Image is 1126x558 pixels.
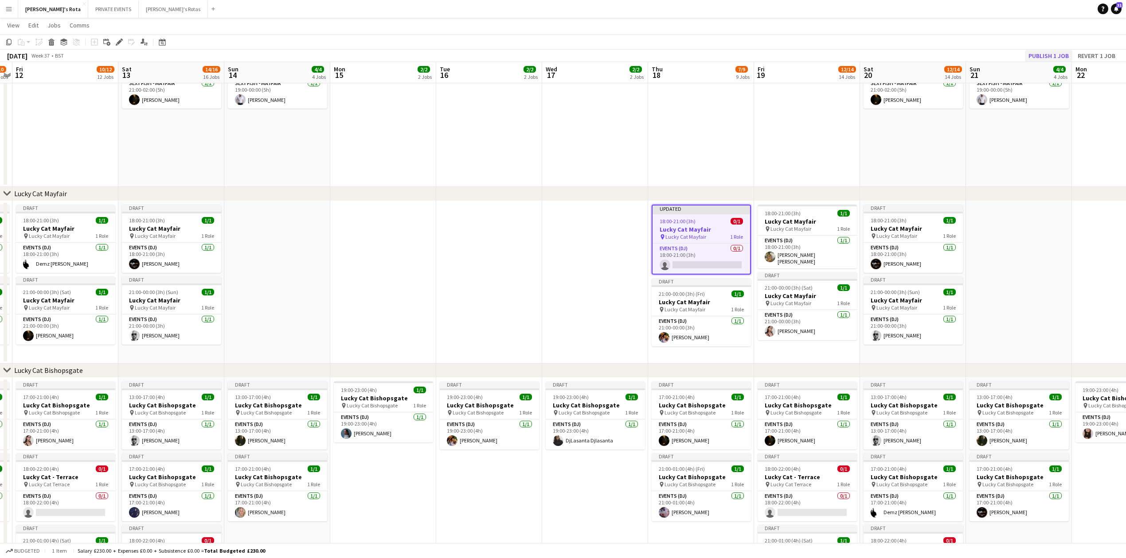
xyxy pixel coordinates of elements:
button: [PERSON_NAME]'s Rota [18,0,88,18]
span: 21:00-00:00 (3h) (Sat) [23,289,71,295]
div: Draft17:00-21:00 (4h)1/1Lucky Cat Bishopsgate Lucky Cat Bishopsgate1 RoleEvents (DJ)1/117:00-21:0... [970,453,1069,521]
div: Draft [16,276,115,283]
span: 10/12 [97,66,114,73]
div: Draft [864,276,963,283]
a: Jobs [44,19,64,31]
app-job-card: Draft21:00-00:00 (3h) (Sat)1/1Lucky Cat Mayfair Lucky Cat Mayfair1 RoleEvents (DJ)1/121:00-00:00 ... [16,276,115,345]
app-card-role: Events (DJ)1/118:00-21:00 (3h)Demz [PERSON_NAME] [16,243,115,273]
h3: Lucky Cat Bishopsgate [970,473,1069,481]
app-card-role: Events (DJ)1/121:00-00:00 (3h)[PERSON_NAME] [758,310,857,340]
span: Mon [1075,65,1087,73]
div: Draft [16,205,115,212]
h3: Lucky Cat Mayfair [758,217,857,225]
div: Draft19:00-23:00 (4h)1/1Lucky Cat Bishopsgate Lucky Cat Bishopsgate1 RoleEvents (DJ)1/119:00-23:0... [546,381,645,449]
h3: Lucky Cat Bishopsgate [228,473,327,481]
span: 18:00-22:00 (4h) [129,537,165,544]
span: 1 Role [201,232,214,239]
span: 17:00-21:00 (4h) [765,394,801,400]
span: 1 Role [730,233,743,240]
div: Draft [758,272,857,279]
span: 1/1 [308,465,320,472]
h3: Lucky Cat Bishopsgate [16,401,115,409]
span: 21:00-01:00 (4h) (Fri) [659,465,705,472]
app-card-role: Events (DJ)0/118:00-22:00 (4h) [16,491,115,521]
span: Lucky Cat Bishopsgate [665,481,715,488]
app-job-card: Draft21:00-00:00 (3h) (Sun)1/1Lucky Cat Mayfair Lucky Cat Mayfair1 RoleEvents (DJ)1/121:00-00:00 ... [864,276,963,345]
h3: Lucky Cat Bishopsgate [758,401,857,409]
span: Tue [440,65,450,73]
app-card-role: Events (DJ)1/117:00-21:00 (4h)Demz [PERSON_NAME] [864,491,963,521]
div: Draft18:00-21:00 (3h)1/1Lucky Cat Mayfair Lucky Cat Mayfair1 RoleEvents (DJ)1/118:00-21:00 (3h)[P... [864,205,963,273]
app-card-role: Events (DJ)1/117:00-21:00 (4h)[PERSON_NAME] [16,419,115,449]
div: Draft [122,276,221,283]
app-job-card: Draft17:00-21:00 (4h)1/1Lucky Cat Bishopsgate Lucky Cat Bishopsgate1 RoleEvents (DJ)1/117:00-21:0... [652,381,751,449]
app-job-card: Draft13:00-17:00 (4h)1/1Lucky Cat Bishopsgate Lucky Cat Bishopsgate1 RoleEvents (DJ)1/113:00-17:0... [970,381,1069,449]
span: 1 Role [201,304,214,311]
app-card-role: Events (DJ)1/119:00-23:00 (4h)[PERSON_NAME] [440,419,539,449]
span: 1 Role [731,306,744,313]
span: Lucky Cat Mayfair [770,300,811,306]
span: 1/1 [837,210,850,217]
div: Draft17:00-21:00 (4h)1/1Lucky Cat Bishopsgate Lucky Cat Bishopsgate1 RoleEvents (DJ)1/117:00-21:0... [16,381,115,449]
app-card-role: Events (DJ)1/121:00-00:00 (3h)[PERSON_NAME] [652,316,751,346]
span: Lucky Cat Bishopsgate [135,481,186,488]
div: Draft [652,381,751,388]
app-card-role: SEXY FISH - MAYFAIR1/119:00-00:00 (5h)[PERSON_NAME] [970,78,1069,108]
div: Draft [122,381,221,388]
span: Lucky Cat Terrace [29,481,70,488]
span: 18:00-22:00 (4h) [765,465,801,472]
div: Draft [228,381,327,388]
app-job-card: Draft18:00-21:00 (3h)1/1Lucky Cat Mayfair Lucky Cat Mayfair1 RoleEvents (DJ)1/118:00-21:00 (3h)[P... [122,205,221,273]
span: 1 Role [731,409,744,416]
h3: Lucky Cat Mayfair [653,225,750,233]
span: 1/1 [202,217,214,224]
span: 1/1 [96,537,108,544]
span: 19:00-23:00 (4h) [447,394,483,400]
div: Draft [122,525,221,532]
span: 13:00-17:00 (4h) [871,394,907,400]
span: Lucky Cat Bishopsgate [770,409,821,416]
app-card-role: Events (DJ)1/117:00-21:00 (4h)[PERSON_NAME] [122,491,221,521]
span: 18:00-21:00 (3h) [129,217,165,224]
h3: Lucky Cat Bishopsgate [652,401,751,409]
span: 1/1 [202,394,214,400]
span: 1 Role [731,481,744,488]
span: 1/1 [414,387,426,393]
span: Lucky Cat Mayfair [135,304,176,311]
app-card-role: Events (DJ)1/117:00-21:00 (4h)[PERSON_NAME] [652,419,751,449]
app-job-card: Draft21:00-00:00 (3h) (Sun)1/1Lucky Cat Mayfair Lucky Cat Mayfair1 RoleEvents (DJ)1/121:00-00:00 ... [122,276,221,345]
app-job-card: Draft17:00-21:00 (4h)1/1Lucky Cat Bishopsgate Lucky Cat Bishopsgate1 RoleEvents (DJ)1/117:00-21:0... [864,453,963,521]
span: Wed [546,65,557,73]
a: 31 [1111,4,1122,14]
a: Comms [66,19,93,31]
app-card-role: Events (DJ)1/113:00-17:00 (4h)[PERSON_NAME] [228,419,327,449]
div: Updated18:00-21:00 (3h)0/1Lucky Cat Mayfair Lucky Cat Mayfair1 RoleEvents (DJ)0/118:00-21:00 (3h) [652,205,751,275]
div: Draft [864,205,963,212]
span: 1/1 [731,465,744,472]
app-job-card: Draft18:00-21:00 (3h)1/1Lucky Cat Mayfair Lucky Cat Mayfair1 RoleEvents (DJ)1/118:00-21:00 (3h)De... [16,205,115,273]
span: Budgeted [14,548,40,554]
span: Lucky Cat Bishopsgate [135,409,186,416]
h3: Lucky Cat Mayfair [16,296,115,304]
app-card-role: Events (DJ)1/121:00-00:00 (3h)[PERSON_NAME] [16,314,115,345]
span: 0/1 [943,537,956,544]
h3: Lucky Cat - Terrace [758,473,857,481]
span: Sat [864,65,873,73]
div: Draft18:00-22:00 (4h)0/1Lucky Cat - Terrace Lucky Cat Terrace1 RoleEvents (DJ)0/118:00-22:00 (4h) [758,453,857,521]
div: Draft [758,381,857,388]
button: Budgeted [4,546,41,556]
div: Draft [228,453,327,460]
span: 1 Role [413,402,426,409]
span: 1/1 [837,284,850,291]
app-job-card: Draft21:00-00:00 (3h) (Fri)1/1Lucky Cat Mayfair Lucky Cat Mayfair1 RoleEvents (DJ)1/121:00-00:00 ... [652,278,751,346]
app-card-role: Events (DJ)1/119:00-23:00 (4h)DjLasanta Djlasanta [546,419,645,449]
span: 17:00-21:00 (4h) [235,465,271,472]
div: Draft17:00-21:00 (4h)1/1Lucky Cat Bishopsgate Lucky Cat Bishopsgate1 RoleEvents (DJ)1/117:00-21:0... [228,453,327,521]
div: Draft [652,453,751,460]
span: 1 Role [625,409,638,416]
span: Lucky Cat Bishopsgate [559,409,610,416]
span: 1/1 [626,394,638,400]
